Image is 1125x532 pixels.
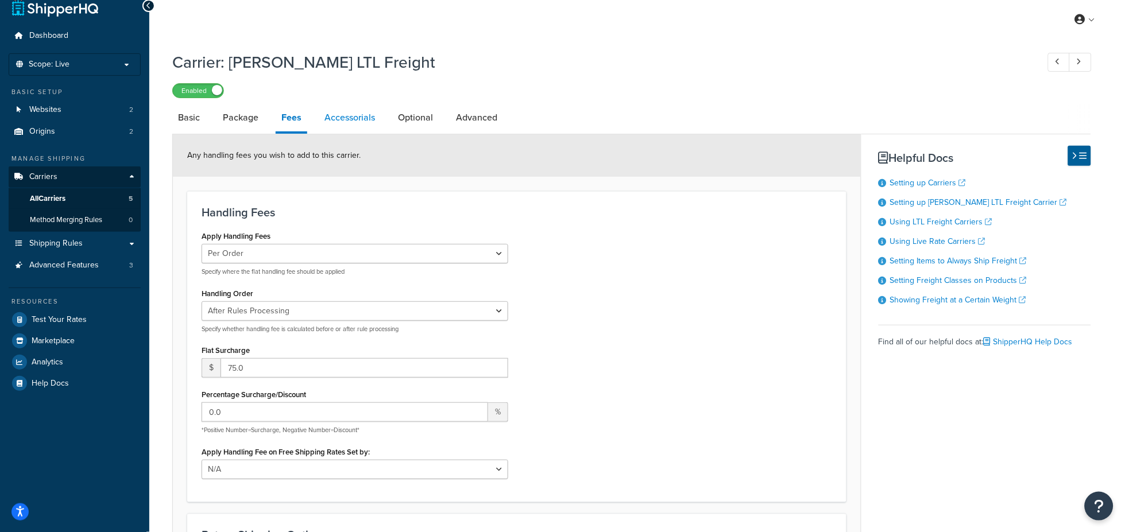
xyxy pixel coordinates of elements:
[29,31,68,41] span: Dashboard
[9,255,141,276] li: Advanced Features
[29,60,69,69] span: Scope: Live
[129,105,133,115] span: 2
[202,346,250,355] label: Flat Surcharge
[29,172,57,182] span: Carriers
[879,152,1091,164] h3: Helpful Docs
[29,127,55,137] span: Origins
[9,209,141,231] a: Method Merging Rules0
[890,196,1067,208] a: Setting up [PERSON_NAME] LTL Freight Carrier
[202,289,253,298] label: Handling Order
[32,379,69,389] span: Help Docs
[202,206,832,219] h3: Handling Fees
[9,209,141,231] li: Method Merging Rules
[488,402,508,422] span: %
[202,232,270,240] label: Apply Handling Fees
[9,25,141,46] a: Dashboard
[29,239,83,248] span: Shipping Rules
[9,233,141,254] a: Shipping Rules
[202,325,508,333] p: Specify whether handling fee is calculated before or after rule processing
[129,194,133,204] span: 5
[172,104,206,131] a: Basic
[9,255,141,276] a: Advanced Features3
[890,274,1027,286] a: Setting Freight Classes on Products
[890,255,1027,267] a: Setting Items to Always Ship Freight
[202,426,508,434] p: *Positive Number=Surcharge, Negative Number=Discount*
[890,177,966,189] a: Setting up Carriers
[9,166,141,188] a: Carriers
[202,448,370,456] label: Apply Handling Fee on Free Shipping Rates Set by:
[392,104,439,131] a: Optional
[9,309,141,330] a: Test Your Rates
[890,216,992,228] a: Using LTL Freight Carriers
[879,325,1091,350] div: Find all of our helpful docs at:
[9,99,141,121] li: Websites
[1048,53,1070,72] a: Previous Record
[890,235,985,247] a: Using Live Rate Carriers
[30,215,102,225] span: Method Merging Rules
[29,261,99,270] span: Advanced Features
[129,261,133,270] span: 3
[984,336,1073,348] a: ShipperHQ Help Docs
[202,358,221,378] span: $
[9,188,141,209] a: AllCarriers5
[129,215,133,225] span: 0
[1085,492,1114,521] button: Open Resource Center
[9,99,141,121] a: Websites2
[172,51,1027,73] h1: Carrier: [PERSON_NAME] LTL Freight
[9,331,141,351] a: Marketplace
[29,105,61,115] span: Websites
[450,104,503,131] a: Advanced
[276,104,307,134] a: Fees
[32,315,87,325] span: Test Your Rates
[202,267,508,276] p: Specify where the flat handling fee should be applied
[9,297,141,306] div: Resources
[217,104,264,131] a: Package
[129,127,133,137] span: 2
[1068,146,1091,166] button: Hide Help Docs
[9,373,141,394] a: Help Docs
[30,194,65,204] span: All Carriers
[9,352,141,372] a: Analytics
[9,154,141,164] div: Manage Shipping
[32,358,63,367] span: Analytics
[9,87,141,97] div: Basic Setup
[187,149,361,161] span: Any handling fees you wish to add to this carrier.
[202,390,306,399] label: Percentage Surcharge/Discount
[9,166,141,232] li: Carriers
[9,121,141,142] a: Origins2
[1069,53,1092,72] a: Next Record
[319,104,381,131] a: Accessorials
[173,84,223,98] label: Enabled
[9,121,141,142] li: Origins
[890,294,1026,306] a: Showing Freight at a Certain Weight
[32,336,75,346] span: Marketplace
